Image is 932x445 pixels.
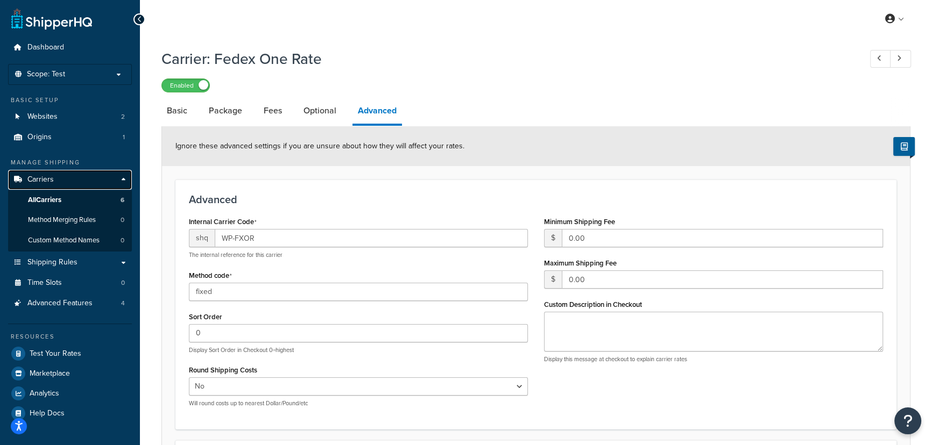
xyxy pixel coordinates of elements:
label: Maximum Shipping Fee [544,259,617,267]
span: 2 [121,112,125,121]
a: Dashboard [8,38,132,58]
div: Basic Setup [8,96,132,105]
label: Enabled [162,79,209,92]
li: Time Slots [8,273,132,293]
span: shq [189,229,215,247]
a: Websites2 [8,107,132,127]
div: Resources [8,332,132,341]
a: Next Record [890,50,911,68]
li: Advanced Features [8,293,132,313]
li: Custom Method Names [8,231,132,250]
a: Time Slots0 [8,273,132,293]
a: Shipping Rules [8,253,132,272]
span: Custom Method Names [28,236,100,245]
span: 0 [121,216,124,225]
span: Scope: Test [27,70,65,79]
label: Round Shipping Costs [189,366,257,374]
a: Previous Record [870,50,891,68]
h1: Carrier: Fedex One Rate [161,48,850,69]
span: Origins [27,133,52,142]
p: Will round costs up to nearest Dollar/Pound/etc [189,399,528,407]
a: Marketplace [8,364,132,383]
a: Advanced Features4 [8,293,132,313]
a: Advanced [352,98,402,126]
p: Display Sort Order in Checkout 0=highest [189,346,528,354]
span: Advanced Features [27,299,93,308]
span: 6 [121,196,124,205]
label: Method code [189,271,232,280]
li: Websites [8,107,132,127]
span: 0 [121,278,125,288]
span: $ [544,229,562,247]
span: Dashboard [27,43,64,52]
label: Internal Carrier Code [189,218,257,226]
label: Custom Description in Checkout [544,300,642,308]
a: Basic [161,98,193,124]
li: Carriers [8,170,132,252]
span: Websites [27,112,58,121]
span: Method Merging Rules [28,216,96,225]
p: The internal reference for this carrier [189,251,528,259]
span: Shipping Rules [27,258,77,267]
a: Analytics [8,384,132,403]
span: Ignore these advanced settings if you are unsure about how they will affect your rates. [175,140,464,152]
span: All Carriers [28,196,61,205]
span: Time Slots [27,278,62,288]
a: Test Your Rates [8,344,132,363]
span: Help Docs [30,409,65,418]
button: Show Help Docs [893,137,915,156]
a: Carriers [8,170,132,190]
span: Analytics [30,389,59,398]
a: Optional [298,98,342,124]
li: Method Merging Rules [8,210,132,230]
span: Test Your Rates [30,349,81,358]
span: 0 [121,236,124,245]
p: Display this message at checkout to explain carrier rates [544,355,883,363]
a: Fees [258,98,287,124]
li: Origins [8,127,132,147]
a: Origins1 [8,127,132,147]
a: Method Merging Rules0 [8,210,132,230]
h3: Advanced [189,193,883,205]
div: Manage Shipping [8,158,132,167]
a: AllCarriers6 [8,190,132,210]
a: Custom Method Names0 [8,231,132,250]
a: Help Docs [8,404,132,423]
span: Carriers [27,175,54,184]
button: Open Resource Center [894,407,921,434]
a: Package [203,98,248,124]
span: Marketplace [30,369,70,378]
span: 1 [123,133,125,142]
label: Minimum Shipping Fee [544,218,615,226]
span: 4 [121,299,125,308]
label: Sort Order [189,313,222,321]
span: $ [544,270,562,289]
